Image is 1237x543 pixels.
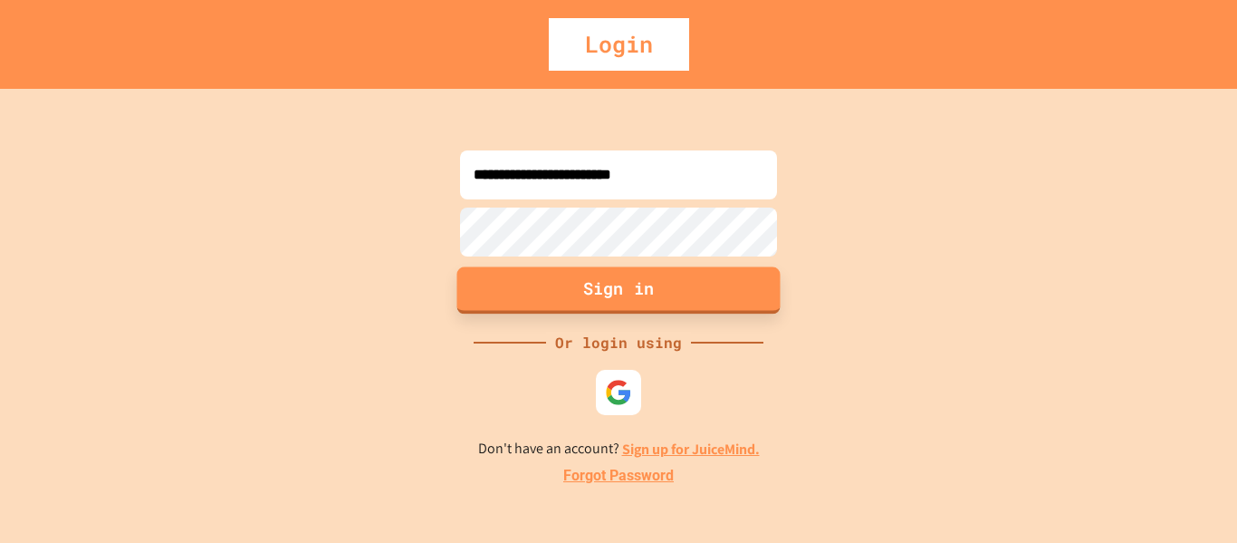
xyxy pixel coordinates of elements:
div: Login [549,18,689,71]
a: Forgot Password [563,465,674,487]
div: Or login using [546,332,691,354]
img: google-icon.svg [605,379,632,406]
button: Sign in [457,267,781,314]
p: Don't have an account? [478,438,760,461]
a: Sign up for JuiceMind. [622,440,760,459]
